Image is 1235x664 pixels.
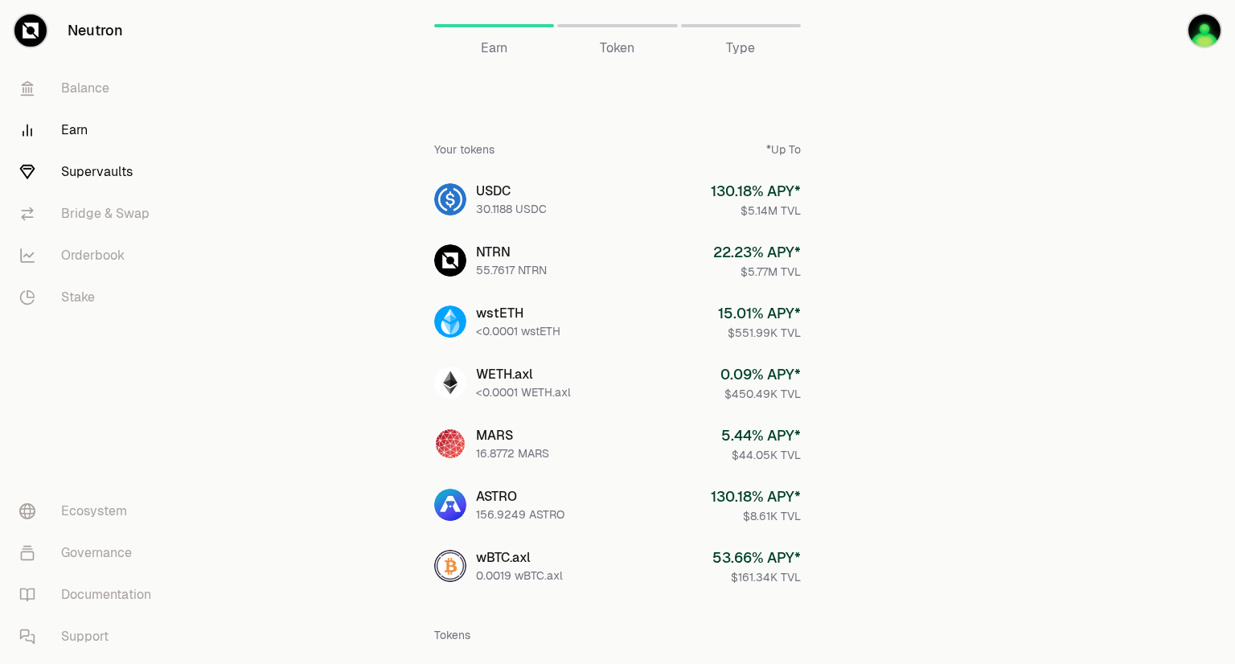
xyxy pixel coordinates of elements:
[6,277,174,318] a: Stake
[6,193,174,235] a: Bridge & Swap
[476,568,563,584] div: 0.0019 wBTC.axl
[1188,14,1221,47] img: AADAO
[421,354,814,412] a: WETH.axlWETH.axl<0.0001 WETH.axl0.09% APY*$450.49K TVL
[434,141,494,158] div: Your tokens
[6,151,174,193] a: Supervaults
[711,180,801,203] div: 130.18 % APY*
[476,426,549,445] div: MARS
[712,547,801,569] div: 53.66 % APY*
[434,627,470,643] div: Tokens
[476,506,564,523] div: 156.9249 ASTRO
[6,235,174,277] a: Orderbook
[434,183,466,215] img: USDC
[421,537,814,595] a: wBTC.axlwBTC.axl0.0019 wBTC.axl53.66% APY*$161.34K TVL
[712,569,801,585] div: $161.34K TVL
[476,182,547,201] div: USDC
[434,244,466,277] img: NTRN
[6,574,174,616] a: Documentation
[476,262,547,278] div: 55.7617 NTRN
[6,68,174,109] a: Balance
[711,486,801,508] div: 130.18 % APY*
[713,241,801,264] div: 22.23 % APY*
[476,243,547,262] div: NTRN
[434,367,466,399] img: WETH.axl
[481,39,507,58] span: Earn
[421,232,814,289] a: NTRNNTRN55.7617 NTRN22.23% APY*$5.77M TVL
[421,476,814,534] a: ASTROASTRO156.9249 ASTRO130.18% APY*$8.61K TVL
[718,302,801,325] div: 15.01 % APY*
[434,489,466,521] img: ASTRO
[6,532,174,574] a: Governance
[766,141,801,158] div: *Up To
[476,445,549,461] div: 16.8772 MARS
[476,201,547,217] div: 30.1188 USDC
[421,415,814,473] a: MARSMARS16.8772 MARS5.44% APY*$44.05K TVL
[726,39,755,58] span: Type
[721,447,801,463] div: $44.05K TVL
[434,305,466,338] img: wstETH
[6,616,174,658] a: Support
[434,6,554,45] a: Earn
[600,39,634,58] span: Token
[721,424,801,447] div: 5.44 % APY*
[476,548,563,568] div: wBTC.axl
[476,323,560,339] div: <0.0001 wstETH
[434,428,466,460] img: MARS
[476,384,571,400] div: <0.0001 WETH.axl
[711,203,801,219] div: $5.14M TVL
[720,363,801,386] div: 0.09 % APY*
[421,293,814,350] a: wstETHwstETH<0.0001 wstETH15.01% APY*$551.99K TVL
[476,304,560,323] div: wstETH
[476,487,564,506] div: ASTRO
[421,170,814,228] a: USDCUSDC30.1188 USDC130.18% APY*$5.14M TVL
[476,365,571,384] div: WETH.axl
[434,550,466,582] img: wBTC.axl
[718,325,801,341] div: $551.99K TVL
[711,508,801,524] div: $8.61K TVL
[720,386,801,402] div: $450.49K TVL
[713,264,801,280] div: $5.77M TVL
[6,490,174,532] a: Ecosystem
[6,109,174,151] a: Earn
